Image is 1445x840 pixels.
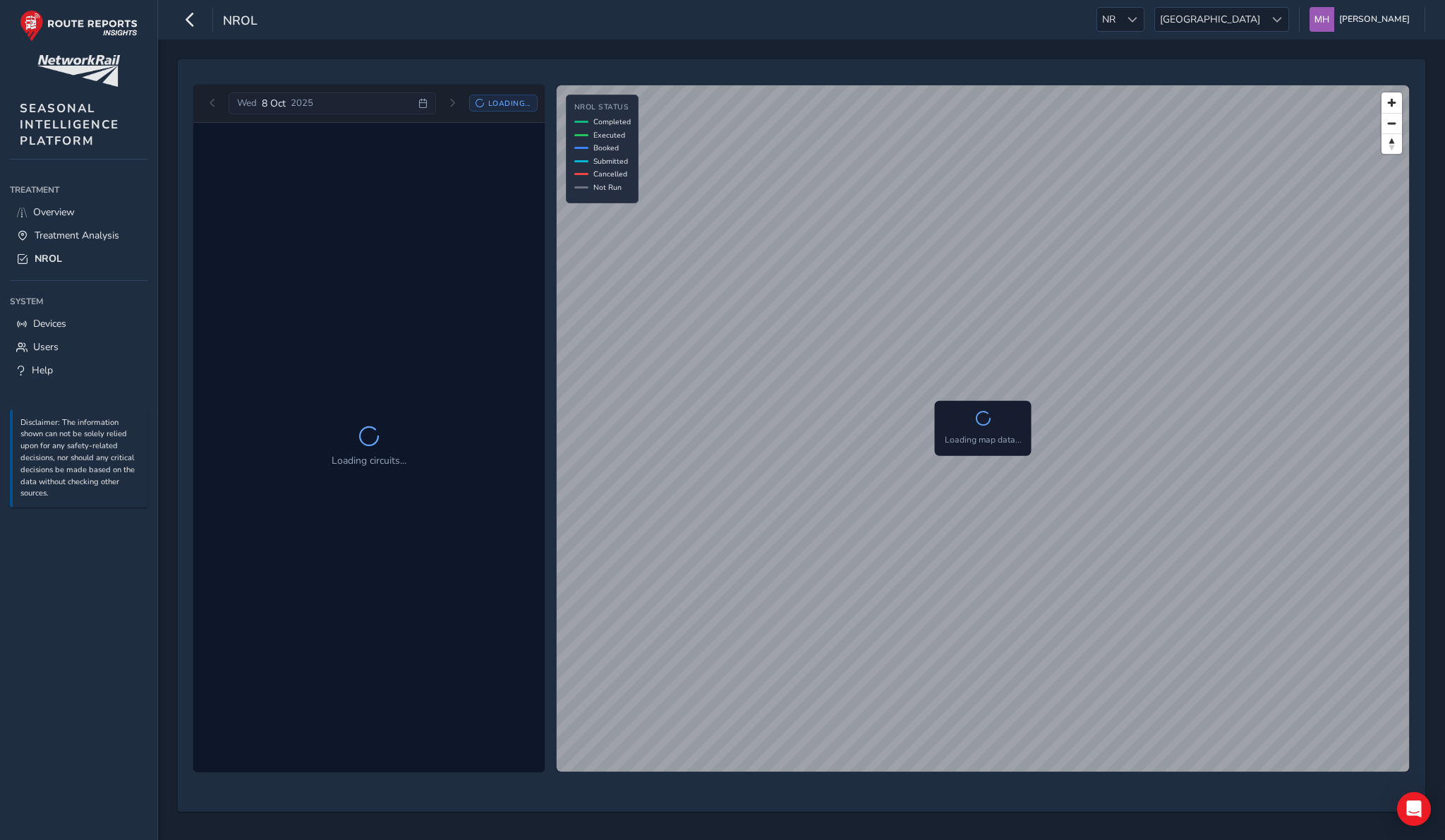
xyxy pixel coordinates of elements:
[1339,7,1410,32] span: [PERSON_NAME]
[10,224,147,247] a: Treatment Analysis
[33,317,66,330] span: Devices
[223,12,258,32] span: NROL
[35,252,62,265] span: NROL
[945,433,1022,446] p: Loading map data...
[35,229,119,242] span: Treatment Analysis
[10,200,147,224] a: Overview
[237,97,257,109] span: Wed
[1310,7,1334,32] img: diamond-layout
[10,359,147,382] a: Help
[1381,113,1402,133] button: Zoom out
[33,340,59,354] span: Users
[1381,92,1402,113] button: Zoom in
[332,453,406,468] p: Loading circuits...
[593,116,631,127] span: Completed
[574,103,631,112] h4: NROL Status
[10,179,147,200] div: Treatment
[593,143,619,153] span: Booked
[33,205,75,219] span: Overview
[20,100,119,149] span: SEASONAL INTELLIGENCE PLATFORM
[32,364,53,377] span: Help
[1155,8,1265,31] span: [GEOGRAPHIC_DATA]
[557,85,1409,772] canvas: Map
[593,156,628,167] span: Submitted
[1310,7,1415,32] button: [PERSON_NAME]
[262,97,286,110] span: 8 Oct
[10,335,147,359] a: Users
[593,182,622,193] span: Not Run
[20,417,140,500] p: Disclaimer: The information shown can not be solely relied upon for any safety-related decisions,...
[1381,133,1402,154] button: Reset bearing to north
[20,10,138,42] img: rr logo
[1097,8,1120,31] span: NR
[10,247,147,270] a: NROL
[488,98,531,109] span: Loading...
[291,97,313,109] span: 2025
[593,169,627,179] span: Cancelled
[37,55,120,87] img: customer logo
[1397,792,1431,826] div: Open Intercom Messenger
[10,291,147,312] div: System
[593,130,625,140] span: Executed
[10,312,147,335] a: Devices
